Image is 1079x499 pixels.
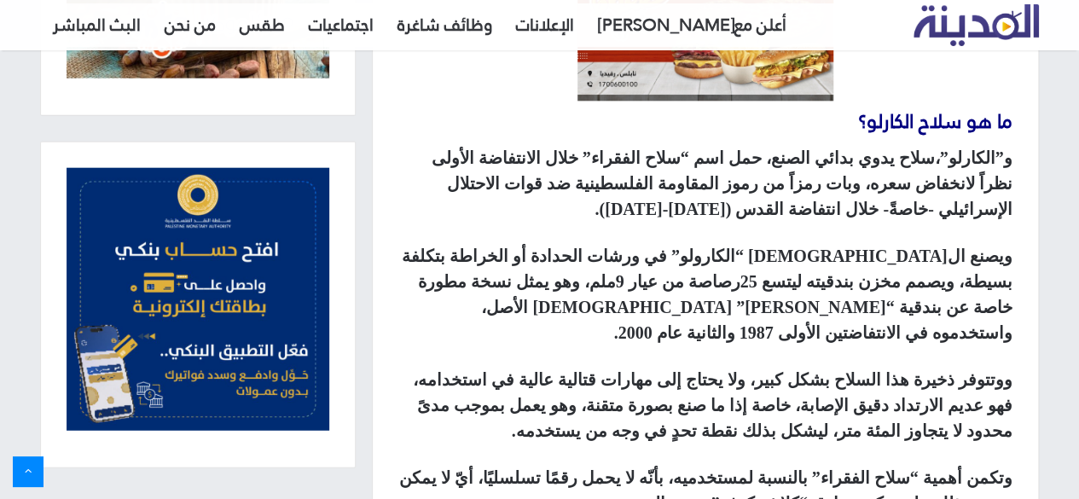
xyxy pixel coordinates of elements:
[858,103,1012,139] strong: ما هو سلاح الكارلو؟
[914,5,1039,47] a: تلفزيون المدينة
[432,148,1012,218] strong: و”الكارلو”،سلاح يدوي بدائي الصنع، حمل اسم “سلاح الفقراء” خلال الانتفاضة الأولى نظراً لانخفاض سعره...
[914,4,1039,46] img: تلفزيون المدينة
[486,298,885,316] span: [PERSON_NAME]” [DEMOGRAPHIC_DATA] الأصل
[413,370,1012,440] strong: ووتتوفر ذخيرة هذا السلاح بشكل كبير، ولا يحتاج إلى مهارات قتالية عالية في استخدامه، فهو عديم الارت...
[402,247,1012,342] strong: ويصنع ال[DEMOGRAPHIC_DATA] “الكارولو” في ورشات الحدادة أو الخراطة بتكلفة بسيطة، ويصمم مخزن بندقيت...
